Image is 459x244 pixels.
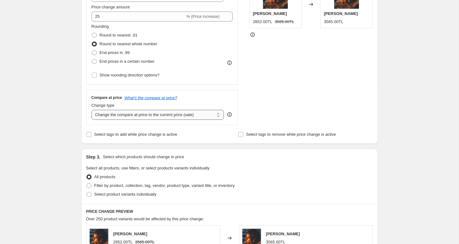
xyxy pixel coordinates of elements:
[91,12,185,22] input: -15
[324,19,343,25] div: 3565.00TL
[125,95,177,100] button: What's the compare at price?
[186,14,220,19] span: % (Price increase)
[103,154,184,160] p: Select which products should change in price
[94,132,177,137] span: Select tags to add while price change is active
[324,11,358,16] span: [PERSON_NAME]
[86,209,373,214] h6: PRICE CHANGE PREVIEW
[253,11,287,16] span: [PERSON_NAME]
[100,50,130,55] span: End prices in .99
[100,41,157,46] span: Round to nearest whole number
[226,111,233,118] div: help
[91,95,122,100] h3: Compare at price
[275,19,294,25] strike: 3565.00TL
[113,232,147,236] span: [PERSON_NAME]
[91,103,115,108] span: Change type
[94,174,116,179] span: All products
[253,19,272,25] div: 2852.00TL
[86,166,210,170] span: Select all products, use filters, or select products variants individually
[86,154,101,160] h2: Step 3.
[100,73,160,77] span: Show rounding direction options?
[100,33,137,37] span: Round to nearest .01
[86,217,204,221] span: Over 250 product variants would be affected by this price change:
[246,132,336,137] span: Select tags to remove while price change is active
[94,183,235,188] span: Filter by product, collection, tag, vendor, product type, variant title, or inventory
[91,5,130,9] span: Price change amount
[266,232,300,236] span: [PERSON_NAME]
[91,24,109,29] span: Rounding
[100,59,155,64] span: End prices in a certain number
[94,192,156,197] span: Select product variants individually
